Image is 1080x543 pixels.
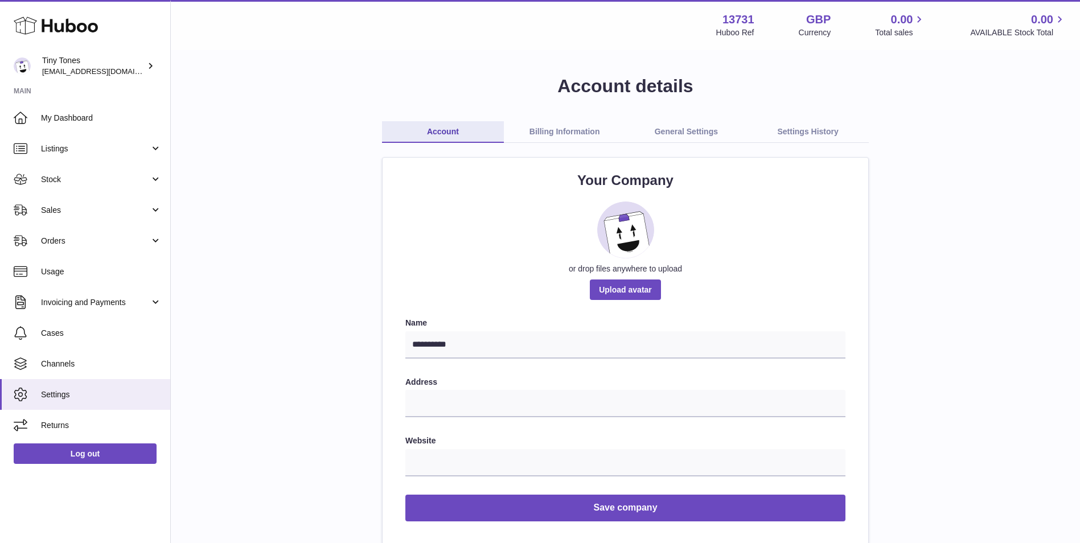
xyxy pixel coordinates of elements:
a: Settings History [747,121,869,143]
img: placeholder_image.svg [597,201,654,258]
span: Total sales [875,27,926,38]
span: AVAILABLE Stock Total [970,27,1066,38]
span: Settings [41,389,162,400]
label: Name [405,318,845,328]
span: [EMAIL_ADDRESS][DOMAIN_NAME] [42,67,167,76]
a: Account [382,121,504,143]
a: 0.00 AVAILABLE Stock Total [970,12,1066,38]
span: My Dashboard [41,113,162,124]
a: Billing Information [504,121,626,143]
div: Huboo Ref [716,27,754,38]
span: Upload avatar [590,279,661,300]
h2: Your Company [405,171,845,190]
span: Usage [41,266,162,277]
div: or drop files anywhere to upload [405,264,845,274]
strong: GBP [806,12,831,27]
span: Orders [41,236,150,246]
div: Tiny Tones [42,55,145,77]
img: internalAdmin-13731@internal.huboo.com [14,57,31,75]
span: Stock [41,174,150,185]
span: Sales [41,205,150,216]
label: Website [405,435,845,446]
span: Listings [41,143,150,154]
span: 0.00 [1031,12,1053,27]
div: Currency [799,27,831,38]
span: Cases [41,328,162,339]
a: 0.00 Total sales [875,12,926,38]
a: Log out [14,443,157,464]
button: Save company [405,495,845,521]
label: Address [405,377,845,388]
span: Channels [41,359,162,369]
span: Invoicing and Payments [41,297,150,308]
span: 0.00 [891,12,913,27]
h1: Account details [189,74,1062,98]
strong: 13731 [722,12,754,27]
span: Returns [41,420,162,431]
a: General Settings [626,121,748,143]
